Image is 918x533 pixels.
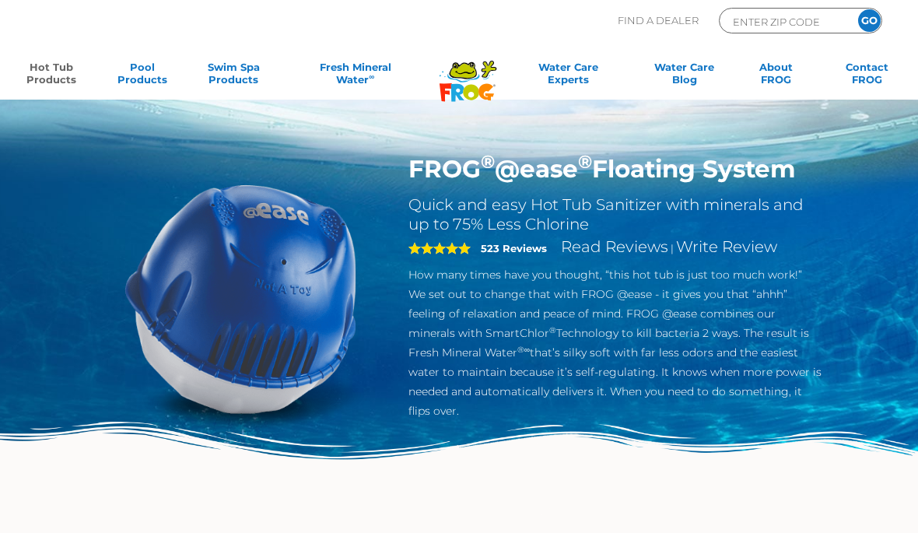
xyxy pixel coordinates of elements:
a: AboutFROG [741,61,811,92]
a: Water CareBlog [649,61,720,92]
a: ContactFROG [832,61,902,92]
sup: ® [578,150,592,173]
a: Read Reviews [561,237,668,256]
sup: ∞ [369,72,374,81]
strong: 523 Reviews [481,242,547,254]
a: Water CareExperts [508,61,629,92]
a: Fresh MineralWater∞ [289,61,422,92]
input: GO [858,9,881,32]
h1: FROG @ease Floating System [408,154,822,184]
a: Hot TubProducts [16,61,86,92]
p: How many times have you thought, “this hot tub is just too much work!” We set out to change that ... [408,265,822,421]
img: Frog Products Logo [431,40,505,102]
a: Swim SpaProducts [198,61,269,92]
sup: ® [549,325,556,335]
img: hot-tub-product-atease-system.png [96,154,385,443]
p: Find A Dealer [618,8,699,33]
a: Write Review [676,237,777,256]
span: 5 [408,242,471,254]
sup: ®∞ [517,345,531,355]
a: PoolProducts [107,61,177,92]
h2: Quick and easy Hot Tub Sanitizer with minerals and up to 75% Less Chlorine [408,195,822,234]
sup: ® [481,150,495,173]
span: | [671,242,674,254]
